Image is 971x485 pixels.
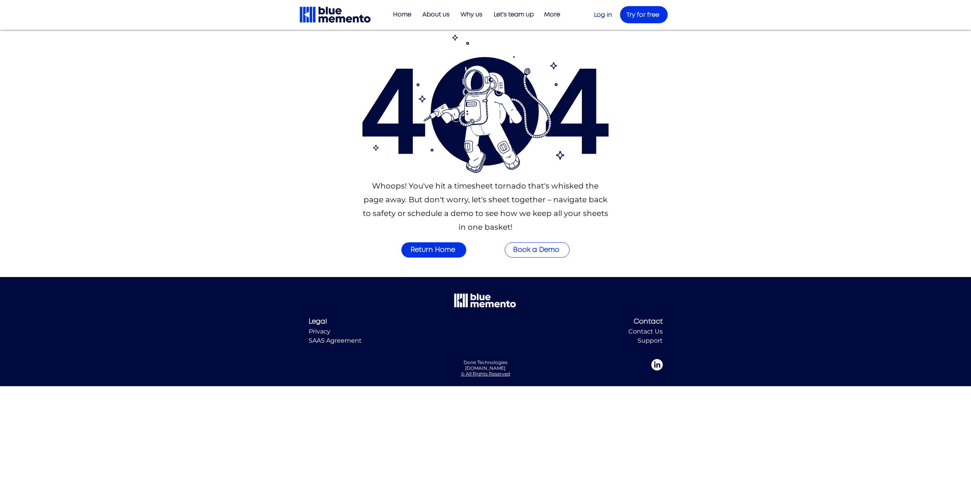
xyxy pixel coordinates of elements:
[363,181,608,232] span: Whoops! You've hit a timesheet tornado that's whisked the page away. But don't worry, let's sheet...
[461,371,510,377] a: © All Rights Reserved
[453,293,517,308] img: Blue Memento white logo
[486,8,538,21] a: Let's team up
[299,6,372,24] img: Blue Memento black logo
[415,8,453,21] a: About us
[401,242,466,258] a: Return Home
[453,8,486,21] a: Why us
[464,359,507,371] a: Done Technologies [DOMAIN_NAME]
[651,359,663,371] img: LinkedIn
[411,247,455,253] span: Return Home
[513,247,559,253] span: Book a Demo
[362,35,609,173] svg: 404 Astronaut lost in space
[490,8,538,21] p: Let's team up
[309,328,330,335] a: Privacy
[419,8,453,21] p: About us
[634,318,663,325] span: Contact
[386,8,564,21] nav: Site
[309,337,362,344] a: SAAS Agreement
[626,12,659,18] span: Try for free
[638,337,663,344] a: Support
[651,359,663,371] ul: Social Bar
[457,8,486,21] p: Why us
[389,8,415,21] p: Home
[620,6,668,23] a: Try for free
[540,8,564,21] p: More
[594,12,612,18] a: Log in
[309,318,327,325] span: Legal
[628,328,663,335] a: Contact Us
[505,242,570,258] a: Book a Demo
[386,8,415,21] a: Home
